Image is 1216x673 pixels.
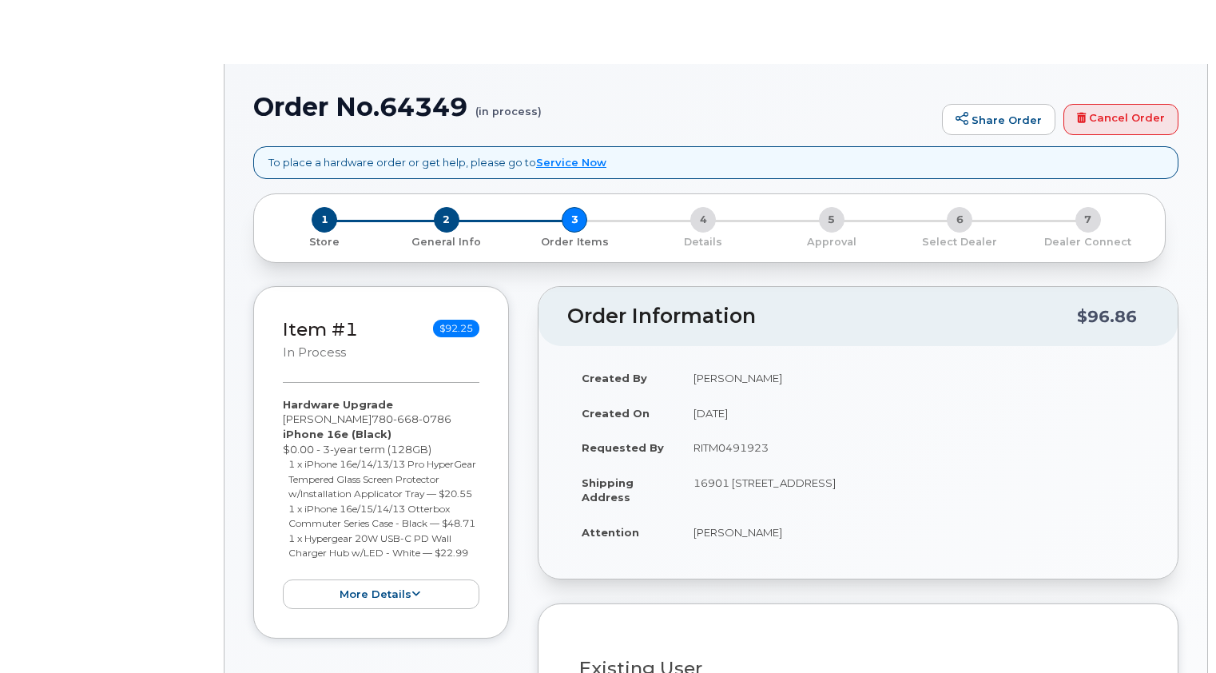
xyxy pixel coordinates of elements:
a: Item #1 [283,318,358,340]
span: $92.25 [433,320,479,337]
strong: Hardware Upgrade [283,398,393,411]
small: (in process) [475,93,542,117]
td: [DATE] [679,396,1149,431]
a: Cancel Order [1063,104,1178,136]
strong: iPhone 16e (Black) [283,428,391,440]
p: Store [273,235,376,249]
strong: Created On [582,407,650,420]
small: 1 x Hypergear 20W USB-C PD Wall Charger Hub w/LED - White — $22.99 [288,532,468,560]
strong: Requested By [582,441,664,454]
a: Service Now [536,156,606,169]
strong: Shipping Address [582,476,634,504]
div: [PERSON_NAME] $0.00 - 3-year term (128GB) [283,397,479,609]
span: 668 [393,412,419,425]
div: $96.86 [1077,301,1137,332]
small: in process [283,345,346,360]
td: [PERSON_NAME] [679,360,1149,396]
span: 0786 [419,412,451,425]
span: 1 [312,207,337,233]
small: 1 x iPhone 16e/15/14/13 Otterbox Commuter Series Case - Black — $48.71 [288,503,475,530]
td: [PERSON_NAME] [679,515,1149,550]
small: 1 x iPhone 16e/14/13/13 Pro HyperGear Tempered Glass Screen Protector w/Installation Applicator T... [288,458,476,500]
td: 16901 [STREET_ADDRESS] [679,465,1149,515]
p: To place a hardware order or get help, please go to [268,155,606,170]
button: more details [283,579,479,609]
span: 780 [372,412,451,425]
span: 2 [434,207,459,233]
p: General Info [389,235,505,249]
a: 2 General Info [383,233,511,249]
a: Share Order [942,104,1055,136]
a: 1 Store [267,233,383,249]
strong: Created By [582,372,647,384]
td: RITM0491923 [679,430,1149,465]
h1: Order No.64349 [253,93,934,121]
h2: Order Information [567,305,1077,328]
strong: Attention [582,526,639,539]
